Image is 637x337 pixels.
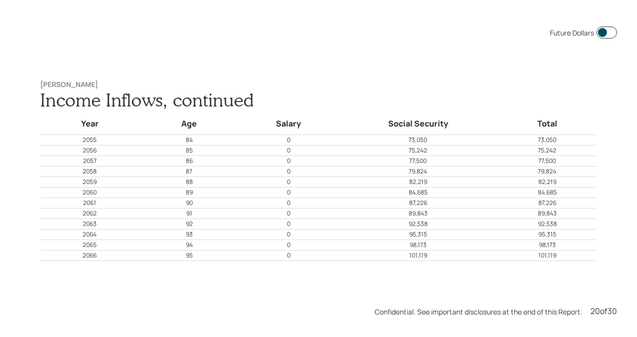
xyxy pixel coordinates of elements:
p: 77,500 [339,156,497,165]
p: 2064 [41,230,139,239]
p: 2056 [41,146,139,155]
p: 87,226 [339,198,497,207]
p: 85 [140,146,239,155]
h6: [PERSON_NAME] [40,80,597,89]
p: 84 [140,135,239,144]
div: Future Dollars [550,27,594,38]
p: 2058 [41,167,139,176]
p: 82,219 [339,177,497,186]
p: 73,050 [339,135,497,144]
p: 95,315 [339,230,497,239]
p: 92,538 [498,219,596,228]
p: 2066 [41,251,139,260]
p: 98,173 [498,240,596,249]
p: 75,242 [339,146,497,155]
p: 2061 [41,198,139,207]
p: 0 [239,251,338,260]
p: 86 [140,156,239,165]
p: 89,843 [339,209,497,218]
p: 0 [239,188,338,197]
p: 73,050 [498,135,596,144]
p: 0 [239,146,338,155]
p: 75,242 [498,146,596,155]
p: 2065 [41,240,139,249]
p: 93 [140,230,239,239]
p: 0 [239,209,338,218]
p: 2062 [41,209,139,218]
p: 84,685 [498,188,596,197]
p: 79,824 [339,167,497,176]
p: 90 [140,198,239,207]
div: 20 of 30 [590,305,617,317]
p: 84,685 [339,188,497,197]
p: 2057 [41,156,139,165]
h1: Income Inflows, continued [40,89,597,110]
p: 92 [140,219,239,228]
p: 2055 [41,135,139,144]
p: 82,219 [498,177,596,186]
h5: Year [42,117,138,130]
p: 77,500 [498,156,596,165]
p: 0 [239,156,338,165]
p: 95,315 [498,230,596,239]
p: 2060 [41,188,139,197]
p: 0 [239,240,338,249]
p: 98,173 [339,240,497,249]
p: 79,824 [498,167,596,176]
div: Confidential. See important disclosures at the end of this Report. [375,306,582,317]
h5: Social Security [341,117,496,130]
p: 0 [239,219,338,228]
p: 87,226 [498,198,596,207]
p: 88 [140,177,239,186]
p: 89 [140,188,239,197]
h5: Total [499,117,595,130]
p: 2063 [41,219,139,228]
p: 2059 [41,177,139,186]
h5: Salary [241,117,337,130]
p: 0 [239,167,338,176]
p: 89,843 [498,209,596,218]
p: 0 [239,198,338,207]
h5: Age [142,117,237,130]
p: 0 [239,177,338,186]
p: 94 [140,240,239,249]
p: 101,119 [339,251,497,260]
p: 0 [239,230,338,239]
p: 95 [140,251,239,260]
p: 101,119 [498,251,596,260]
p: 92,538 [339,219,497,228]
p: 91 [140,209,239,218]
p: 87 [140,167,239,176]
p: 0 [239,135,338,144]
